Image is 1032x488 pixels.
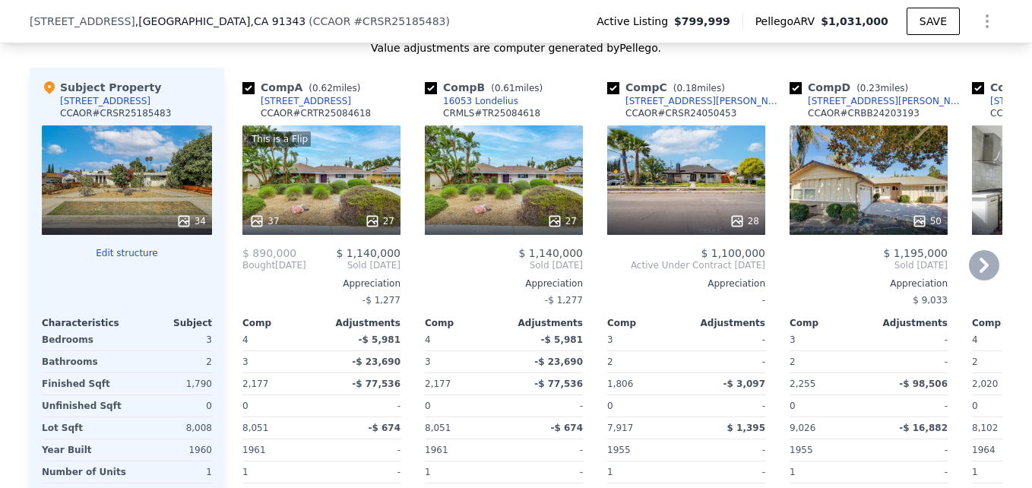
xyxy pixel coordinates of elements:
[425,95,518,107] a: 16053 Londelius
[242,277,400,290] div: Appreciation
[607,80,731,95] div: Comp C
[790,277,948,290] div: Appreciation
[249,132,311,147] div: This is a Flip
[755,14,821,29] span: Pellego ARV
[242,351,318,372] div: 3
[545,295,583,306] span: -$ 1,277
[790,259,948,271] span: Sold [DATE]
[127,317,212,329] div: Subject
[899,379,948,389] span: -$ 98,506
[790,439,866,461] div: 1955
[42,461,126,483] div: Number of Units
[534,379,583,389] span: -$ 77,536
[869,317,948,329] div: Adjustments
[972,6,1002,36] button: Show Options
[507,461,583,483] div: -
[42,439,124,461] div: Year Built
[790,461,866,483] div: 1
[130,329,212,350] div: 3
[808,107,920,119] div: CCAOR # CRBB24203193
[689,439,765,461] div: -
[872,439,948,461] div: -
[495,83,515,93] span: 0.61
[607,351,683,372] div: 2
[504,317,583,329] div: Adjustments
[689,395,765,417] div: -
[913,295,948,306] span: $ 9,033
[425,461,501,483] div: 1
[42,80,161,95] div: Subject Property
[790,351,866,372] div: 2
[306,259,400,271] span: Sold [DATE]
[790,95,966,107] a: [STREET_ADDRESS][PERSON_NAME]
[425,334,431,345] span: 4
[425,423,451,433] span: 8,051
[324,461,400,483] div: -
[860,83,881,93] span: 0.23
[701,247,765,259] span: $ 1,100,000
[607,439,683,461] div: 1955
[443,95,518,107] div: 16053 Londelius
[425,277,583,290] div: Appreciation
[972,401,978,411] span: 0
[321,317,400,329] div: Adjustments
[425,317,504,329] div: Comp
[352,356,400,367] span: -$ 23,690
[176,214,206,229] div: 34
[689,351,765,372] div: -
[261,95,351,107] div: [STREET_ADDRESS]
[607,423,633,433] span: 7,917
[42,417,124,439] div: Lot Sqft
[242,95,351,107] a: [STREET_ADDRESS]
[250,15,305,27] span: , CA 91343
[686,317,765,329] div: Adjustments
[242,259,275,271] span: Bought
[808,95,966,107] div: [STREET_ADDRESS][PERSON_NAME]
[790,317,869,329] div: Comp
[872,329,948,350] div: -
[242,80,366,95] div: Comp A
[30,14,135,29] span: [STREET_ADDRESS]
[353,15,445,27] span: # CRSR25185483
[625,107,736,119] div: CCAOR # CRSR24050453
[972,423,998,433] span: 8,102
[541,334,583,345] span: -$ 5,981
[242,247,296,259] span: $ 890,000
[790,401,796,411] span: 0
[359,334,400,345] span: -$ 5,981
[872,351,948,372] div: -
[872,395,948,417] div: -
[607,290,765,311] div: -
[42,247,212,259] button: Edit structure
[324,439,400,461] div: -
[132,461,212,483] div: 1
[130,373,212,395] div: 1,790
[607,334,613,345] span: 3
[676,83,697,93] span: 0.18
[425,401,431,411] span: 0
[607,461,683,483] div: 1
[790,423,815,433] span: 9,026
[242,423,268,433] span: 8,051
[443,107,540,119] div: CRMLS # TR25084618
[821,15,888,27] span: $1,031,000
[790,379,815,389] span: 2,255
[607,259,765,271] span: Active Under Contract [DATE]
[625,95,783,107] div: [STREET_ADDRESS][PERSON_NAME]
[312,83,333,93] span: 0.62
[130,351,212,372] div: 2
[242,439,318,461] div: 1961
[790,80,914,95] div: Comp D
[42,395,124,417] div: Unfinished Sqft
[534,356,583,367] span: -$ 23,690
[261,107,371,119] div: CCAOR # CRTR25084618
[425,80,549,95] div: Comp B
[60,107,171,119] div: CCAOR # CRSR25185483
[689,461,765,483] div: -
[730,214,759,229] div: 28
[550,423,583,433] span: -$ 674
[336,247,400,259] span: $ 1,140,000
[425,351,501,372] div: 3
[485,83,549,93] span: ( miles)
[674,14,730,29] span: $799,999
